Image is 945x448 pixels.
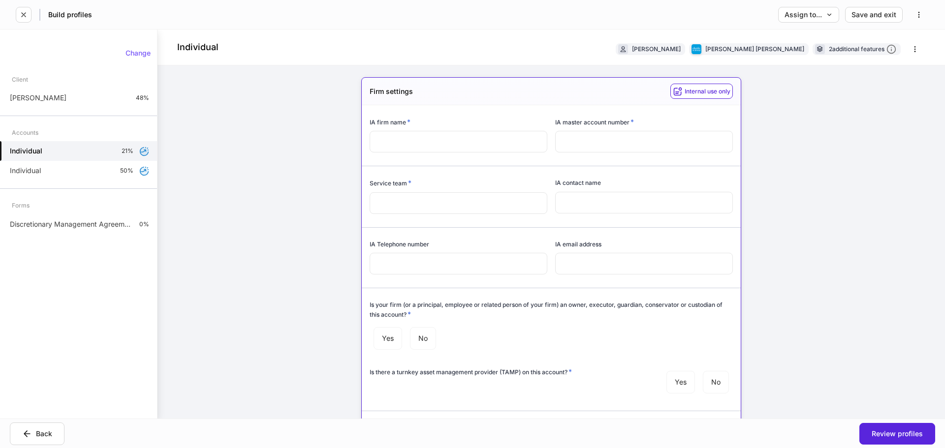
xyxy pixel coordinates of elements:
[12,197,30,214] div: Forms
[10,422,64,445] button: Back
[120,167,133,175] p: 50%
[119,45,157,61] button: Change
[370,87,413,96] h5: Firm settings
[10,219,131,229] p: Discretionary Management Agreement - FI Products
[139,220,149,228] p: 0%
[555,239,601,249] h6: IA email address
[555,117,634,127] h6: IA master account number
[10,146,42,156] h5: Individual
[370,300,733,319] h6: Is your firm (or a principal, employee or related person of your firm) an owner, executor, guardi...
[845,7,903,23] button: Save and exit
[370,239,429,249] h6: IA Telephone number
[12,124,38,141] div: Accounts
[555,178,601,187] h6: IA contact name
[177,41,219,53] h4: Individual
[785,11,833,18] div: Assign to...
[10,93,66,103] p: [PERSON_NAME]
[122,147,133,155] p: 21%
[12,71,28,88] div: Client
[370,117,410,127] h6: IA firm name
[370,178,411,188] h6: Service team
[136,94,149,102] p: 48%
[10,166,41,176] p: Individual
[705,44,804,54] div: [PERSON_NAME] [PERSON_NAME]
[778,7,839,23] button: Assign to...
[48,10,92,20] h5: Build profiles
[685,87,730,96] h6: Internal use only
[632,44,681,54] div: [PERSON_NAME]
[370,367,572,377] h6: Is there a turnkey asset management provider (TAMP) on this account?
[859,423,935,445] button: Review profiles
[692,44,701,54] img: charles-schwab-BFYFdbvS.png
[22,429,52,439] div: Back
[872,430,923,437] div: Review profiles
[829,44,896,55] div: 2 additional features
[851,11,896,18] div: Save and exit
[126,50,151,57] div: Change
